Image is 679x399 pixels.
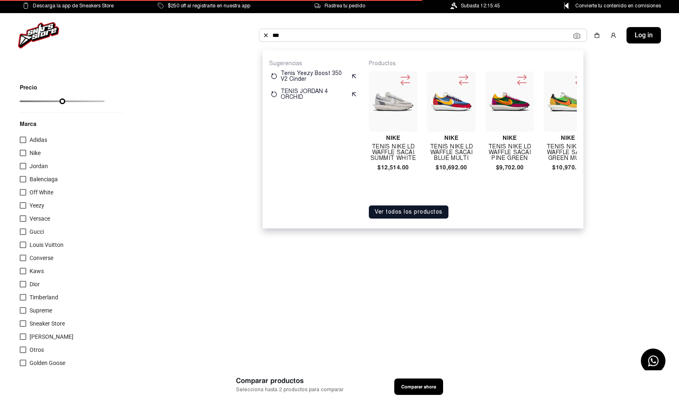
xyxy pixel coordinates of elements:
[351,73,357,80] img: suggest.svg
[561,2,572,9] img: Control Point Icon
[30,202,44,209] span: Yeezy
[30,294,58,301] span: Timberland
[30,189,53,196] span: Off White
[271,73,277,80] img: restart.svg
[369,205,448,219] button: Ver todos los productos
[236,376,343,386] span: Comparar productos
[30,307,52,314] span: Supreme
[489,81,530,123] img: Tenis Nike Ld Waffle Sacai Pine Green
[610,32,617,39] img: user
[263,32,269,39] img: Buscar
[33,1,114,10] span: Descarga la app de Sneakers Store
[427,164,476,170] h4: $10,692.00
[30,137,47,143] span: Adidas
[236,386,343,394] span: Selecciona hasta 2 productos para comparar
[269,60,359,67] p: Sugerencias
[20,119,123,128] p: Marca
[575,1,661,10] span: Convierte tu contenido en comisiones
[544,135,592,141] h4: Nike
[394,378,443,395] button: Comparar ahora
[427,144,476,161] h4: Tenis Nike Ld Waffle Sacai Blue Multi
[271,91,277,98] img: restart.svg
[427,135,476,141] h4: Nike
[547,81,589,123] img: Tenis Nike Ld Waffle Sacai Green Multi
[635,30,653,40] span: Log in
[372,91,414,112] img: Tenis Nike Ld Waffle Sacai Summit White
[30,228,44,235] span: Gucci
[594,32,600,39] img: shopping
[30,320,65,327] span: Sneaker Store
[30,347,44,353] span: Otros
[325,1,365,10] span: Rastrea tu pedido
[369,144,417,161] h4: Tenis Nike Ld Waffle Sacai Summit White
[168,1,250,10] span: $250 off al registrarte en nuestra app
[30,268,44,274] span: Kaws
[544,144,592,161] h4: Tenis Nike Ld Waffle Sacai Green Multi
[574,32,580,39] img: Cámara
[485,135,534,141] h4: Nike
[461,1,500,10] span: Subasta 12:15:45
[30,150,41,156] span: Nike
[430,81,472,123] img: Tenis Nike Ld Waffle Sacai Blue Multi
[351,91,357,98] img: suggest.svg
[30,281,40,287] span: Dior
[485,144,534,161] h4: Tenis Nike Ld Waffle Sacai Pine Green
[544,164,592,170] h4: $10,970.00
[30,163,48,169] span: Jordan
[281,89,348,100] p: TENIS JORDAN 4 ORCHID
[30,255,53,261] span: Converse
[369,164,417,170] h4: $12,514.00
[30,215,50,222] span: Versace
[30,242,64,248] span: Louis Vuitton
[281,71,348,82] p: Tenis Yeezy Boost 350 V2 Cinder
[30,176,58,182] span: Balenciaga
[369,60,577,67] p: Productos
[18,22,59,48] img: logo
[30,360,65,366] span: Golden Goose
[20,84,105,90] p: Precio
[369,135,417,141] h4: Nike
[485,164,534,170] h4: $9,702.00
[30,333,73,340] span: [PERSON_NAME]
